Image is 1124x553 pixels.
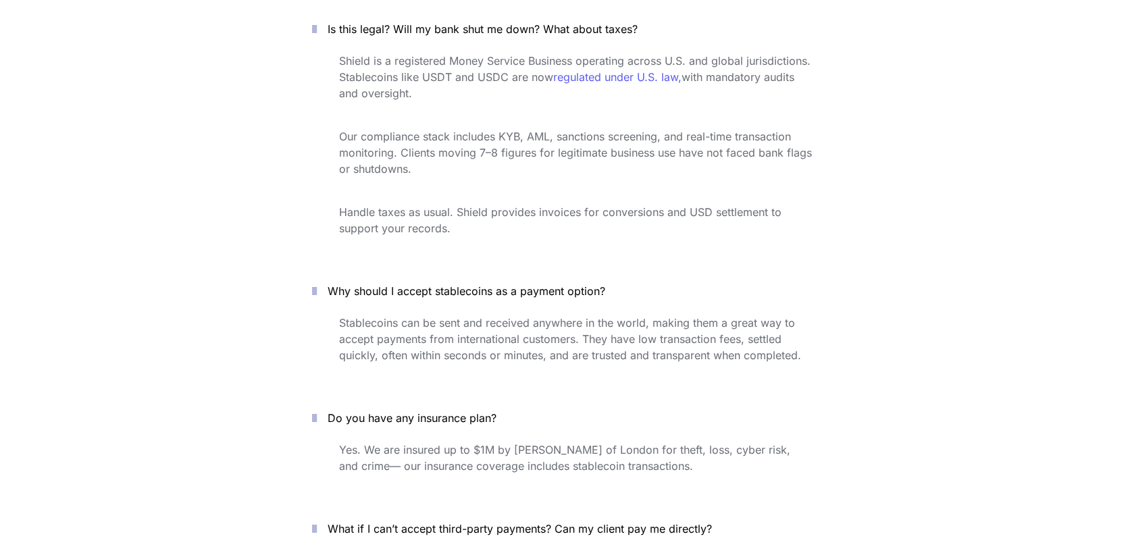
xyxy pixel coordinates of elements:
span: Do you have any insurance plan? [328,411,496,425]
a: regulated under U.S. law, [553,70,682,84]
div: Why should I accept stablecoins as a payment option? [292,312,832,386]
button: What if I can’t accept third-party payments? Can my client pay me directly? [292,508,832,550]
span: Why should I accept stablecoins as a payment option? [328,284,605,298]
div: Is this legal? Will my bank shut me down? What about taxes? [292,50,832,259]
div: Do you have any insurance plan? [292,439,832,497]
span: Our compliance stack includes KYB, AML, sanctions screening, and real-time transaction monitoring... [339,130,815,176]
span: Yes. We are insured up to $1M by [PERSON_NAME] of London for theft, loss, cyber risk, and crime— ... [339,443,794,473]
span: Stablecoins can be sent and received anywhere in the world, making them a great way to accept pay... [339,316,801,362]
button: Do you have any insurance plan? [292,397,832,439]
span: Handle taxes as usual. Shield provides invoices for conversions and USD settlement to support you... [339,205,785,235]
span: What if I can’t accept third-party payments? Can my client pay me directly? [328,522,712,535]
span: Is this legal? Will my bank shut me down? What about taxes? [328,22,638,36]
button: Why should I accept stablecoins as a payment option? [292,270,832,312]
span: with mandatory audits and oversight. [339,70,798,100]
button: Is this legal? Will my bank shut me down? What about taxes? [292,8,832,50]
span: Shield is a registered Money Service Business operating across U.S. and global jurisdictions. Sta... [339,54,814,84]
